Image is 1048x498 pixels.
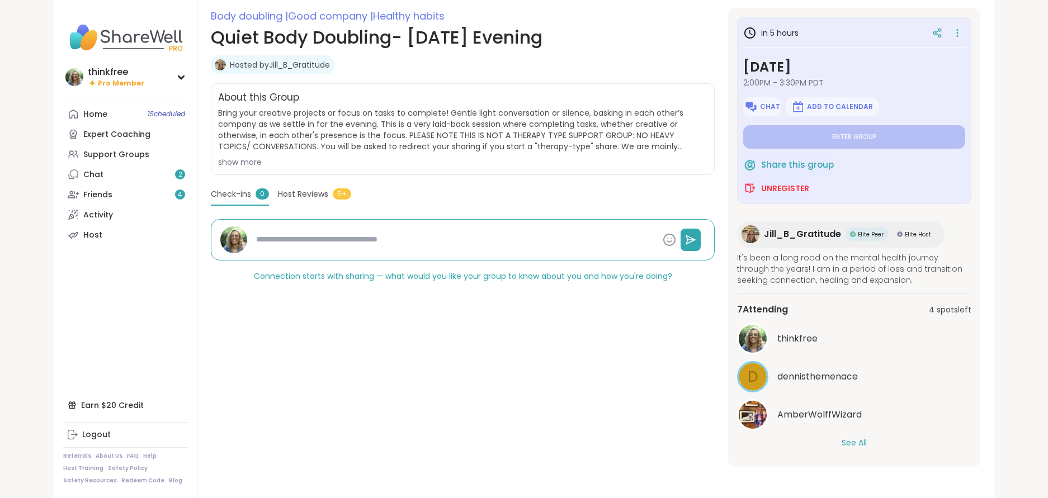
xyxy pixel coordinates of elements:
[230,59,330,70] a: Hosted byJill_B_Gratitude
[739,325,767,353] img: thinkfree
[83,109,107,120] div: Home
[777,370,858,383] span: dennisthemenace
[743,26,799,40] h3: in 5 hours
[744,100,758,113] img: ShareWell Logomark
[63,464,103,472] a: Host Training
[63,452,91,460] a: Referrals
[83,129,150,140] div: Expert Coaching
[215,59,226,70] img: Jill_B_Gratitude
[178,190,182,200] span: 4
[108,464,148,472] a: Safety Policy
[121,477,164,485] a: Redeem Code
[743,125,965,149] button: Enter group
[791,100,805,113] img: ShareWell Logomark
[743,97,781,116] button: Chat
[897,231,903,237] img: Elite Host
[127,452,139,460] a: FAQ
[63,477,117,485] a: Safety Resources
[807,102,873,111] span: Add to Calendar
[143,452,157,460] a: Help
[777,332,818,345] span: thinkfree
[743,153,834,177] button: Share this group
[905,230,931,239] span: Elite Host
[83,230,102,241] div: Host
[256,188,269,200] span: 0
[83,149,149,160] div: Support Groups
[63,205,188,225] a: Activity
[739,401,767,429] img: AmberWolffWizard
[842,437,867,449] button: See All
[786,97,879,116] button: Add to Calendar
[742,225,759,243] img: Jill_B_Gratitude
[737,303,788,316] span: 7 Attending
[743,158,757,172] img: ShareWell Logomark
[743,177,809,200] button: Unregister
[83,189,112,201] div: Friends
[743,57,965,77] h3: [DATE]
[748,366,758,388] span: d
[737,221,945,248] a: Jill_B_GratitudeJill_B_GratitudeElite PeerElite PeerElite HostElite Host
[761,159,834,172] span: Share this group
[777,408,862,421] span: AmberWolffWizard
[858,230,884,239] span: Elite Peer
[83,169,103,181] div: Chat
[743,77,965,88] span: 2:00PM - 3:30PM PDT
[65,68,83,86] img: thinkfree
[278,188,328,200] span: Host Reviews
[288,9,373,23] span: Good company |
[88,66,144,78] div: thinkfree
[211,24,715,51] h1: Quiet Body Doubling- [DATE] Evening
[929,304,971,316] span: 4 spots left
[63,395,188,415] div: Earn $20 Credit
[178,170,182,179] span: 2
[218,91,299,105] h2: About this Group
[169,477,182,485] a: Blog
[63,144,188,164] a: Support Groups
[211,9,288,23] span: Body doubling |
[220,226,247,253] img: thinkfree
[63,164,188,184] a: Chat2
[333,188,351,200] span: 5+
[254,271,672,282] span: Connection starts with sharing — what would you like your group to know about you and how you're ...
[764,227,841,241] span: Jill_B_Gratitude
[373,9,445,23] span: Healthy habits
[832,132,877,141] span: Enter group
[218,156,707,168] div: show more
[98,79,144,88] span: Pro Member
[218,107,707,152] span: Bring your creative projects or focus on tasks to complete! Gentle light conversation or silence,...
[850,231,856,237] img: Elite Peer
[63,225,188,245] a: Host
[63,124,188,144] a: Expert Coaching
[737,399,971,430] a: AmberWolffWizardAmberWolffWizard
[211,188,251,200] span: Check-ins
[148,110,185,118] span: 1 Scheduled
[83,210,113,221] div: Activity
[761,183,809,194] span: Unregister
[63,184,188,205] a: Friends4
[96,452,122,460] a: About Us
[63,104,188,124] a: Home1Scheduled
[737,361,971,392] a: ddennisthemenace
[760,102,780,111] span: Chat
[737,252,971,286] span: It's been a long road on the mental health journey through the years! I am in a period of loss an...
[743,182,757,195] img: ShareWell Logomark
[737,323,971,354] a: thinkfreethinkfree
[63,425,188,445] a: Logout
[82,429,111,440] div: Logout
[63,18,188,57] img: ShareWell Nav Logo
